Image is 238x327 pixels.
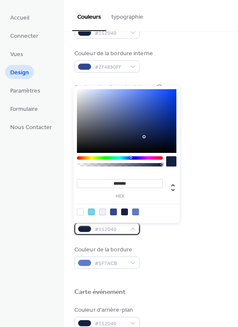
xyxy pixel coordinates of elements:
[10,87,40,96] span: Paramètres
[74,288,126,297] div: Carte événement
[5,83,45,97] a: Paramètres
[10,123,52,132] span: Nous Contacter
[77,209,84,215] div: rgb(255, 255, 255)
[99,209,106,215] div: rgb(236, 240, 248)
[88,209,95,215] div: rgb(110, 210, 241)
[132,209,139,215] div: rgb(95, 122, 203)
[10,105,38,114] span: Formulaire
[10,68,29,77] span: Design
[5,47,28,61] a: Vues
[95,225,126,234] span: #152040
[5,28,43,42] a: Connecter
[74,306,138,315] div: Couleur d'arrière-plan
[77,194,163,199] label: hex
[74,245,138,254] div: Couleur de la bordure
[5,65,34,79] a: Design
[121,209,128,215] div: rgb(21, 32, 64)
[74,83,154,92] div: Couleur d'arrière-plan interne
[5,10,34,24] a: Accueil
[95,29,126,38] span: #152040
[10,32,38,41] span: Connecter
[110,209,117,215] div: rgb(47, 72, 144)
[95,63,126,72] span: #2F4890FF
[10,50,23,59] span: Vues
[5,101,43,116] a: Formulaire
[74,49,153,58] div: Couleur de la bordure interne
[10,14,29,23] span: Accueil
[95,259,126,268] span: #5F7ACB
[5,120,57,134] a: Nous Contacter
